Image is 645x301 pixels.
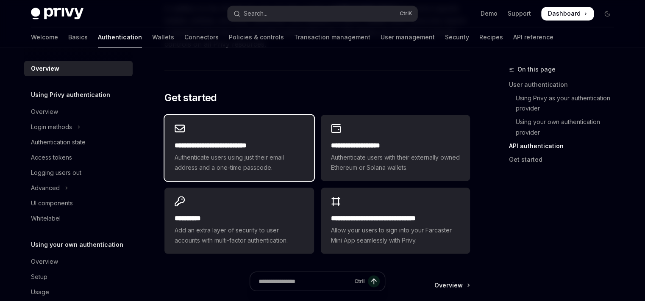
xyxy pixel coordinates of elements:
[24,180,133,196] button: Toggle Advanced section
[381,27,435,47] a: User management
[24,150,133,165] a: Access tokens
[509,115,621,139] a: Using your own authentication provider
[31,137,86,147] div: Authentication state
[259,272,351,290] input: Ask a question...
[24,119,133,135] button: Toggle Login methods section
[601,7,614,20] button: Toggle dark mode
[400,10,412,17] span: Ctrl K
[331,225,460,245] span: Allow your users to sign into your Farcaster Mini App seamlessly with Privy.
[152,27,174,47] a: Wallets
[31,122,72,132] div: Login methods
[31,107,58,117] div: Overview
[509,152,621,166] a: Get started
[24,165,133,180] a: Logging users out
[331,152,460,172] span: Authenticate users with their externally owned Ethereum or Solana wallets.
[31,27,58,47] a: Welcome
[68,27,88,47] a: Basics
[24,284,133,300] a: Usage
[31,287,49,297] div: Usage
[509,91,621,115] a: Using Privy as your authentication provider
[481,9,498,18] a: Demo
[321,115,470,181] a: **** **** **** ****Authenticate users with their externally owned Ethereum or Solana wallets.
[164,91,217,105] span: Get started
[164,188,314,254] a: **** *****Add an extra layer of security to user accounts with multi-factor authentication.
[24,254,133,269] a: Overview
[517,64,556,75] span: On this page
[31,152,72,163] div: Access tokens
[228,6,417,21] button: Open search
[24,135,133,150] a: Authentication state
[24,211,133,226] a: Whitelabel
[445,27,469,47] a: Security
[31,64,59,74] div: Overview
[368,275,380,287] button: Send message
[31,183,60,193] div: Advanced
[509,139,621,152] a: API authentication
[98,27,142,47] a: Authentication
[294,27,370,47] a: Transaction management
[24,196,133,211] a: UI components
[31,90,110,100] h5: Using Privy authentication
[548,9,581,18] span: Dashboard
[479,27,503,47] a: Recipes
[229,27,284,47] a: Policies & controls
[508,9,531,18] a: Support
[175,152,303,172] span: Authenticate users using just their email address and a one-time passcode.
[31,257,58,267] div: Overview
[31,168,81,178] div: Logging users out
[31,272,47,282] div: Setup
[24,61,133,76] a: Overview
[184,27,219,47] a: Connectors
[244,8,267,19] div: Search...
[513,27,553,47] a: API reference
[175,225,303,245] span: Add an extra layer of security to user accounts with multi-factor authentication.
[24,104,133,119] a: Overview
[541,7,594,20] a: Dashboard
[31,213,61,224] div: Whitelabel
[24,269,133,284] a: Setup
[31,8,83,19] img: dark logo
[31,240,123,250] h5: Using your own authentication
[31,198,73,208] div: UI components
[509,78,621,91] a: User authentication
